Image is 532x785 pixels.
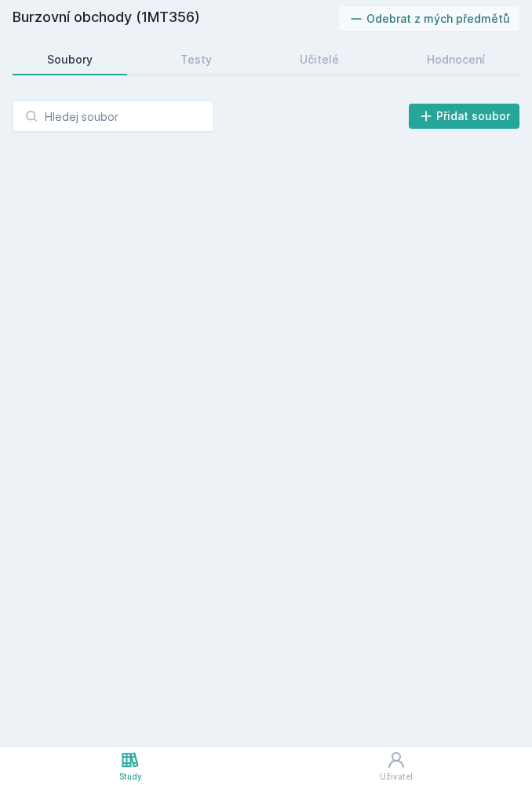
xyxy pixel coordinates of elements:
div: Uživatel [380,771,413,783]
div: Testy [180,52,212,68]
a: Testy [146,44,246,75]
a: Hodnocení [392,44,519,75]
a: Učitelé [265,44,373,75]
input: Hledej soubor [13,100,213,132]
a: Soubory [13,44,127,75]
div: Učitelé [300,52,339,68]
div: Study [119,771,142,783]
div: Soubory [47,52,93,68]
h2: Burzovní obchody (1MT356) [13,6,339,31]
div: Hodnocení [427,52,485,68]
button: Odebrat z mých předmětů [339,6,520,31]
button: Přidat soubor [409,104,520,129]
